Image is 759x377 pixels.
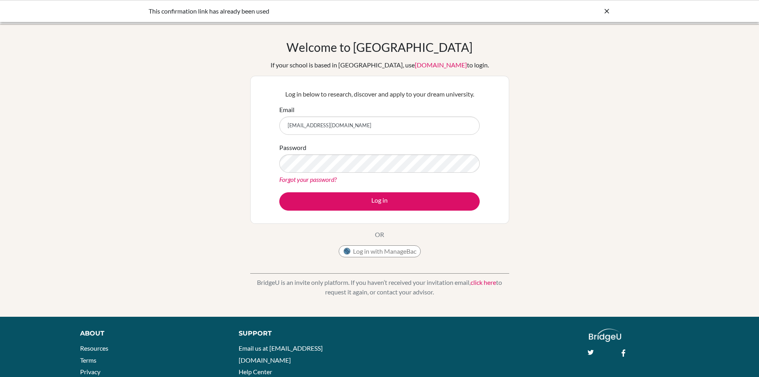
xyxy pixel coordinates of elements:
[80,368,100,375] a: Privacy
[286,40,473,54] h1: Welcome to [GEOGRAPHIC_DATA]
[279,143,306,152] label: Password
[149,6,491,16] div: This confirmation link has already been used
[80,329,221,338] div: About
[271,60,489,70] div: If your school is based in [GEOGRAPHIC_DATA], use to login.
[239,344,323,364] a: Email us at [EMAIL_ADDRESS][DOMAIN_NAME]
[279,89,480,99] p: Log in below to research, discover and apply to your dream university.
[250,278,509,297] p: BridgeU is an invite only platform. If you haven’t received your invitation email, to request it ...
[415,61,467,69] a: [DOMAIN_NAME]
[80,356,96,364] a: Terms
[80,344,108,352] a: Resources
[239,368,272,375] a: Help Center
[375,230,384,239] p: OR
[339,245,421,257] button: Log in with ManageBac
[239,329,370,338] div: Support
[471,278,496,286] a: click here
[279,192,480,211] button: Log in
[589,329,621,342] img: logo_white@2x-f4f0deed5e89b7ecb1c2cc34c3e3d731f90f0f143d5ea2071677605dd97b5244.png
[279,105,294,114] label: Email
[279,176,337,183] a: Forgot your password?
